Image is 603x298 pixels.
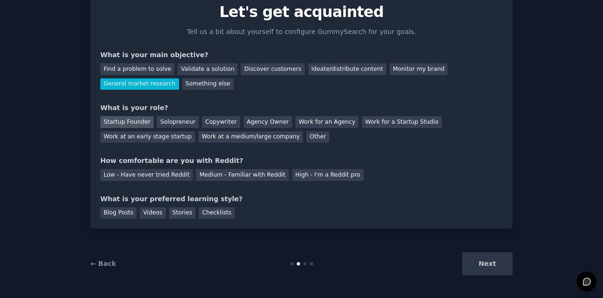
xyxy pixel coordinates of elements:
div: Solopreneur [157,116,198,128]
div: Medium - Familiar with Reddit [196,169,288,181]
div: Ideate/distribute content [308,63,386,75]
div: General market research [100,78,179,90]
div: Find a problem to solve [100,63,174,75]
p: Let's get acquainted [100,4,503,20]
div: High - I'm a Reddit pro [292,169,364,181]
div: Monitor my brand [390,63,448,75]
div: Validate a solution [178,63,237,75]
div: Work for a Startup Studio [362,116,441,128]
div: Low - Have never tried Reddit [100,169,193,181]
div: Copywriter [202,116,240,128]
div: Work at a medium/large company [198,131,303,143]
div: Checklists [199,207,235,219]
div: Work for an Agency [295,116,359,128]
div: Videos [140,207,166,219]
a: ← Back [90,260,116,267]
div: Other [306,131,329,143]
div: Startup Founder [100,116,154,128]
div: Stories [169,207,196,219]
p: Tell us a bit about yourself to configure GummySearch for your goals. [183,27,420,37]
div: Something else [182,78,234,90]
div: How comfortable are you with Reddit? [100,156,503,166]
div: What is your role? [100,103,503,113]
div: What is your main objective? [100,50,503,60]
div: Agency Owner [244,116,292,128]
div: Discover customers [241,63,304,75]
div: Blog Posts [100,207,137,219]
div: What is your preferred learning style? [100,194,503,204]
div: Work at an early stage startup [100,131,195,143]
